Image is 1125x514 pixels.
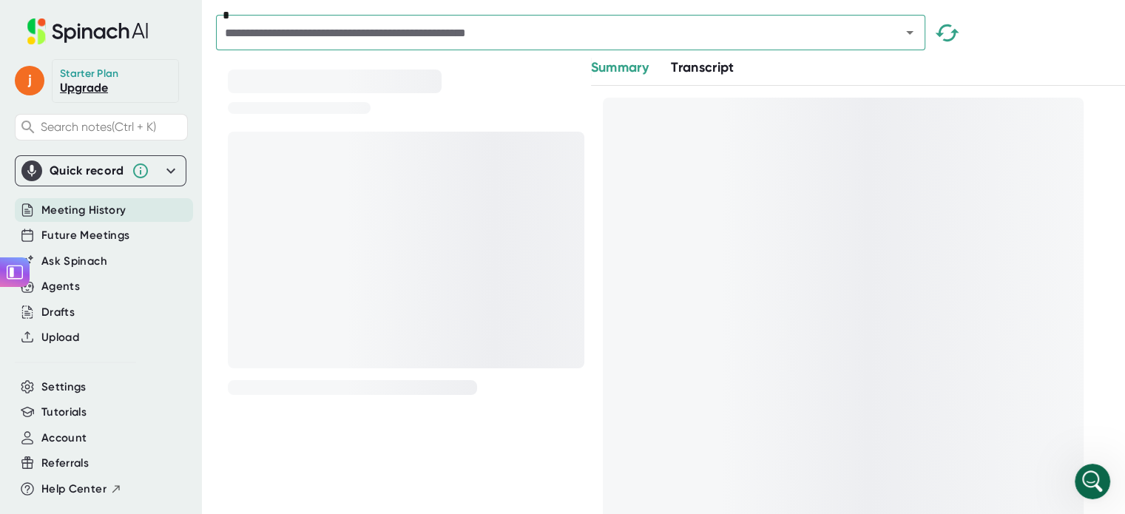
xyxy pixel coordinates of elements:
button: Agents [41,278,80,295]
button: Upload attachment [70,401,82,413]
div: Quick record [50,163,124,178]
textarea: Message… [13,370,283,395]
span: Summary [591,59,649,75]
span: Help Center [41,481,107,498]
button: Referrals [41,455,89,472]
div: Starter Plan [60,67,119,81]
button: Emoji picker [23,401,35,413]
span: Transcript [671,59,734,75]
div: To enable editing: [24,149,272,163]
li: Go to Settings > Edit Summaries for all meetings, or [35,170,272,197]
div: After meetings, you'll receive an email prompt to edit the summary, and pending summaries appear ... [24,237,272,324]
span: Search notes (Ctrl + K) [41,120,156,134]
span: j [15,66,44,95]
button: Open [899,22,920,43]
p: The team can also help [72,18,184,33]
button: Tutorials [41,404,87,421]
button: Upload [41,329,79,346]
button: Drafts [41,304,75,321]
button: Home [232,6,260,34]
button: Future Meetings [41,227,129,244]
button: Ask Spinach [41,253,107,270]
div: Was that helpful? [24,342,114,357]
button: Account [41,430,87,447]
div: Was that helpful?Fin • 1m ago [12,334,126,366]
button: Transcript [671,58,734,78]
div: You can edit summaries but not transcripts directly. Our edit feature is available with the Pro P... [24,83,272,141]
button: Send a message… [254,395,277,419]
iframe: Intercom live chat [1075,464,1110,499]
li: Navigate to Meetings tab > select specific meeting > Edit Summary [35,201,272,229]
div: Joe says… [12,30,284,75]
div: Quick record [21,156,180,186]
div: You can edit summaries but not transcripts directly. Our edit feature is available with the Pro P... [12,74,284,332]
h1: Fin [72,7,89,18]
div: can I edit the transcriot [151,39,272,54]
button: Settings [41,379,87,396]
img: Profile image for Fin [42,8,66,32]
button: go back [10,6,38,34]
a: Source reference 8596561: [149,129,161,141]
button: Gif picker [47,401,58,413]
div: Fin says… [12,74,284,334]
div: can I edit the transcriot [139,30,284,63]
button: Meeting History [41,202,126,219]
div: Fin says… [12,334,284,399]
button: Help Center [41,481,122,498]
div: Close [260,6,286,33]
button: Summary [591,58,649,78]
a: Upgrade [60,81,108,95]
